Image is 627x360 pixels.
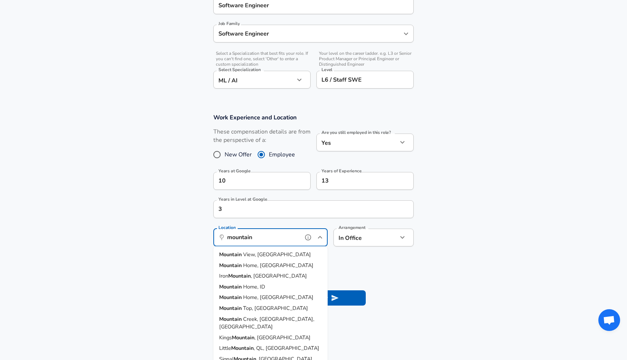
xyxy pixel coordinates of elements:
[228,272,251,279] strong: Mountain
[232,334,254,341] strong: Mountain
[219,261,243,269] strong: Mountain
[218,197,267,201] label: Years in Level at Google
[213,51,311,67] span: Select a Specialization that best fits your role. If you can't find one, select 'Other' to enter ...
[219,272,228,279] span: Iron
[321,130,391,135] label: Are you still employed in this role?
[243,251,311,258] span: View, [GEOGRAPHIC_DATA]
[217,28,399,39] input: Software Engineer
[225,150,252,159] span: New Offer
[218,169,251,173] label: Years at Google
[231,344,254,352] strong: Mountain
[321,169,361,173] label: Years of Experience
[213,172,295,190] input: 0
[316,134,398,151] div: Yes
[219,315,243,322] strong: Mountain
[339,225,365,230] label: Arrangement
[315,232,325,242] button: Close
[219,251,243,258] strong: Mountain
[333,229,387,246] div: In Office
[219,283,243,290] strong: Mountain
[218,225,235,230] label: Location
[213,71,295,89] div: ML / AI
[254,334,311,341] span: , [GEOGRAPHIC_DATA]
[251,272,307,279] span: , [GEOGRAPHIC_DATA]
[303,232,313,243] button: help
[316,172,398,190] input: 7
[269,150,295,159] span: Employee
[243,294,313,301] span: Home, [GEOGRAPHIC_DATA]
[219,344,231,352] span: Little
[321,67,332,72] label: Level
[320,74,410,85] input: L3
[401,29,411,39] button: Open
[219,315,314,330] span: Creek, [GEOGRAPHIC_DATA], [GEOGRAPHIC_DATA]
[243,261,313,269] span: Home, [GEOGRAPHIC_DATA]
[316,51,414,67] span: Your level on the career ladder. e.g. L3 or Senior Product Manager or Principal Engineer or Disti...
[254,344,319,352] span: , QL, [GEOGRAPHIC_DATA]
[213,113,414,122] h3: Work Experience and Location
[243,283,265,290] span: Home, ID
[219,294,243,301] strong: Mountain
[213,128,311,144] label: These compensation details are from the perspective of a:
[219,334,232,341] span: Kings
[219,304,243,312] strong: Mountain
[243,304,308,312] span: Top, [GEOGRAPHIC_DATA]
[218,21,240,26] label: Job Family
[213,200,398,218] input: 1
[598,309,620,331] div: Open chat
[218,67,261,72] label: Select Specialization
